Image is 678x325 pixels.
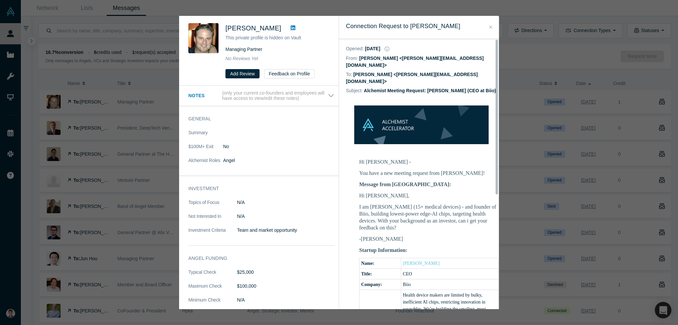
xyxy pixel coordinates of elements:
[237,213,334,220] dd: N/A
[346,55,358,62] dt: From:
[188,90,334,102] button: Notes (only your current co-founders and employees will have access to view/edit these notes)
[346,87,363,94] dt: Subject:
[359,158,498,165] p: Hi [PERSON_NAME] -
[188,283,237,297] dt: Maximum Check
[237,283,334,290] dd: $100,000
[188,157,223,171] dt: Alchemist Roles
[223,157,334,164] dd: Angel
[359,170,498,177] p: You have a new meeting request from [PERSON_NAME]!
[188,23,218,53] img: Scott Kosch's Profile Image
[188,115,325,122] h3: General
[359,247,407,253] b: Startup Information:
[237,297,334,304] dd: N/A
[237,227,334,234] p: Team and market opportunity
[361,261,374,266] b: Name:
[237,199,334,206] dd: N/A
[359,235,498,242] p: -[PERSON_NAME]
[346,71,352,78] dt: To:
[365,46,380,51] dd: [DATE]
[237,269,334,276] dd: $25,000
[188,199,237,213] dt: Topics of Focus
[222,90,328,102] p: (only your current co-founders and employees will have access to view/edit these notes)
[225,69,260,78] button: Add Review
[188,92,221,99] h3: Notes
[225,34,329,41] p: This private profile is hidden on Vault
[188,213,237,227] dt: Not Interested In
[403,261,440,266] a: [PERSON_NAME]
[188,185,325,192] h3: Investment
[188,297,237,310] dt: Minimum Check
[361,271,372,276] b: Title:
[487,23,494,31] button: Close
[361,282,382,287] b: Company:
[188,255,325,262] h3: Angel Funding
[346,45,364,52] dt: Opened :
[359,203,498,231] p: I am [PERSON_NAME] (15+ medical devices) - and founder of Biio, building lowest-power edge-AI chi...
[401,279,498,290] td: Biio
[223,143,334,150] dd: No
[188,227,237,241] dt: Investment Criteria
[346,22,492,31] h3: Connection Request to [PERSON_NAME]
[188,269,237,283] dt: Typical Check
[346,56,484,68] dd: [PERSON_NAME] <[PERSON_NAME][EMAIL_ADDRESS][DOMAIN_NAME]>
[225,56,258,61] span: No Reviews Yet
[354,105,489,144] img: banner-small-topicless.png
[359,182,451,187] b: Message from [GEOGRAPHIC_DATA]:
[346,72,478,84] dd: [PERSON_NAME] <[PERSON_NAME][EMAIL_ADDRESS][DOMAIN_NAME]>
[359,192,498,199] p: Hi [PERSON_NAME],
[188,143,223,157] dt: $100M+ Exit
[401,268,498,279] td: CEO
[225,24,281,32] span: [PERSON_NAME]
[225,47,262,52] span: Managing Partner
[364,88,496,93] dd: Alchemist Meeting Request: [PERSON_NAME] (CEO at Biio)
[264,69,315,78] button: Feedback on Profile
[188,129,223,143] dt: Summary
